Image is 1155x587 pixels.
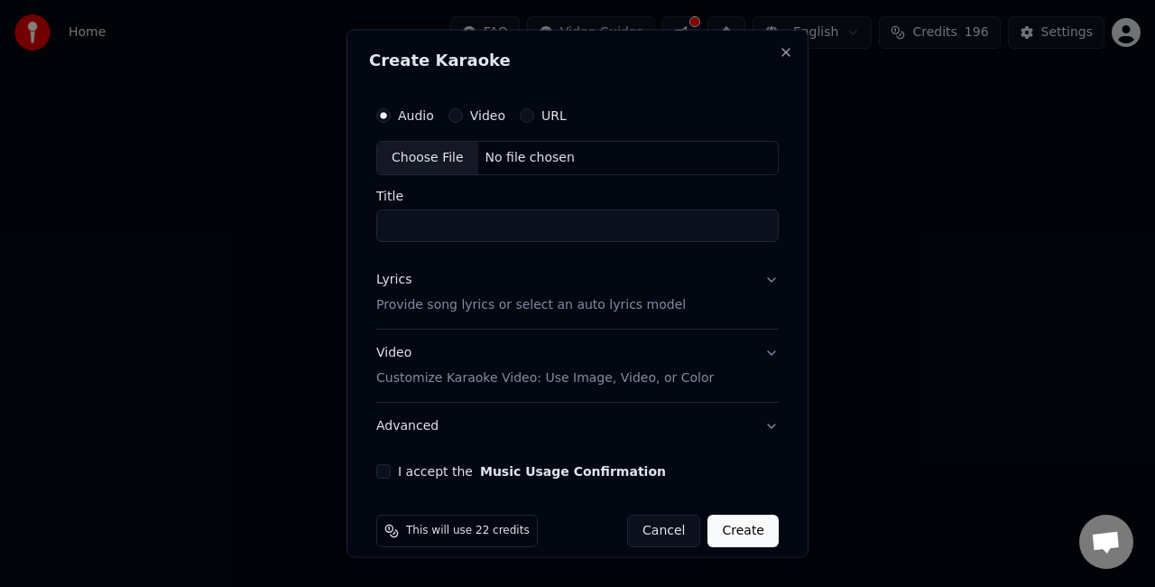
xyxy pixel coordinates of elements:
[376,189,779,201] label: Title
[376,295,686,313] p: Provide song lyrics or select an auto lyrics model
[376,368,714,387] p: Customize Karaoke Video: Use Image, Video, or Color
[541,109,567,122] label: URL
[406,523,530,537] span: This will use 22 credits
[398,109,434,122] label: Audio
[376,343,714,387] div: Video
[377,142,478,174] div: Choose File
[376,270,411,288] div: Lyrics
[398,464,666,477] label: I accept the
[480,464,666,477] button: I accept the
[478,149,582,167] div: No file chosen
[369,52,786,69] h2: Create Karaoke
[627,514,700,546] button: Cancel
[470,109,505,122] label: Video
[707,514,779,546] button: Create
[376,256,779,328] button: LyricsProvide song lyrics or select an auto lyrics model
[376,402,779,449] button: Advanced
[376,329,779,401] button: VideoCustomize Karaoke Video: Use Image, Video, or Color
